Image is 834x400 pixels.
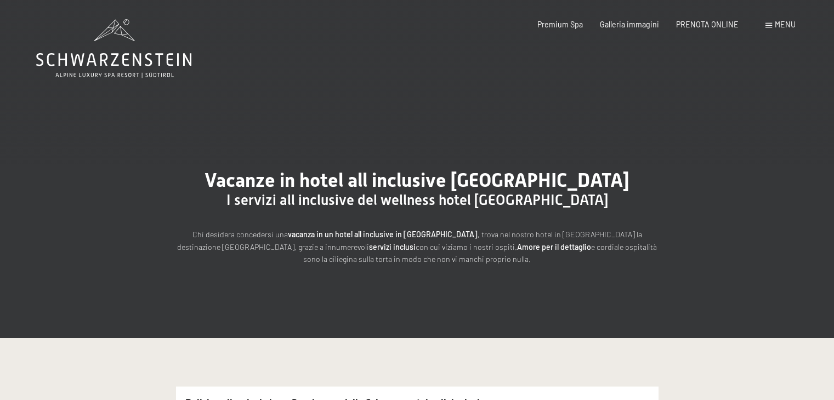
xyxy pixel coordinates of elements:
[369,242,416,252] strong: servizi inclusi
[226,192,608,208] span: I servizi all inclusive del wellness hotel [GEOGRAPHIC_DATA]
[600,20,659,29] a: Galleria immagini
[288,230,478,239] strong: vacanza in un hotel all inclusive in [GEOGRAPHIC_DATA]
[676,20,739,29] a: PRENOTA ONLINE
[517,242,591,252] strong: Amore per il dettaglio
[176,228,659,266] p: Chi desidera concedersi una , trova nel nostro hotel in [GEOGRAPHIC_DATA] la destinazione [GEOGRA...
[205,169,629,191] span: Vacanze in hotel all inclusive [GEOGRAPHIC_DATA]
[775,20,796,29] span: Menu
[537,20,583,29] a: Premium Spa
